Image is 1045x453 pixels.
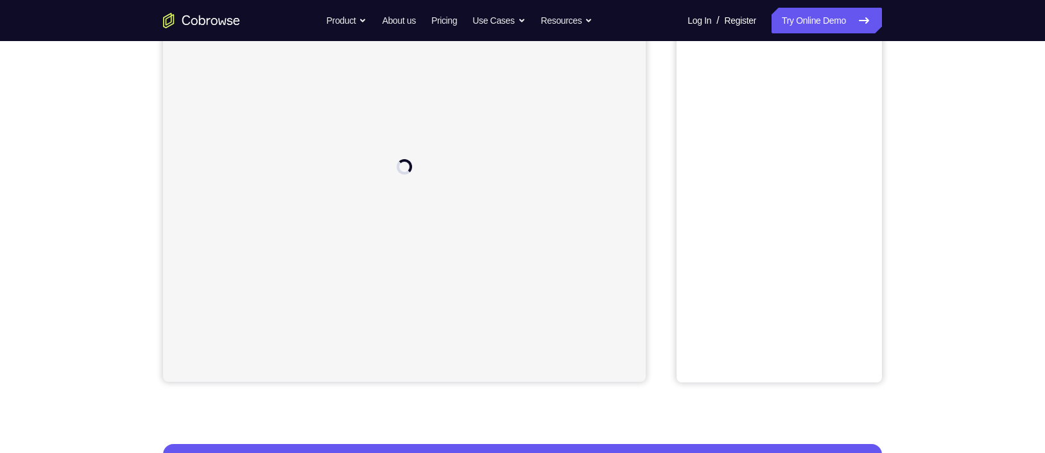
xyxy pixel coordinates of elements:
a: About us [382,8,415,33]
a: Pricing [431,8,457,33]
span: / [716,13,719,28]
button: Use Cases [472,8,525,33]
button: Product [327,8,367,33]
a: Register [725,8,756,33]
a: Try Online Demo [772,8,882,33]
a: Go to the home page [163,13,240,28]
button: Resources [541,8,593,33]
a: Log In [687,8,711,33]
